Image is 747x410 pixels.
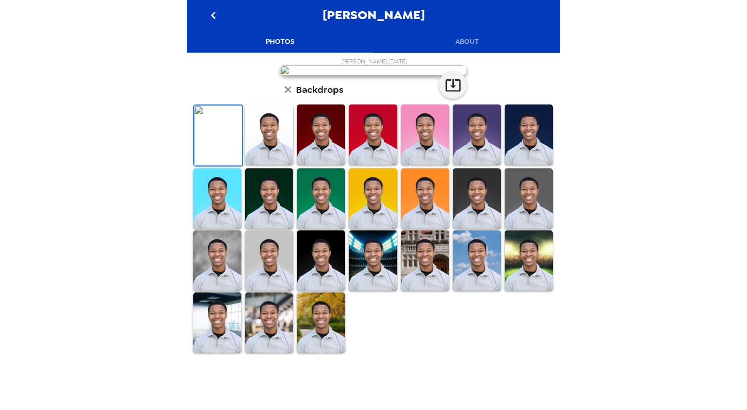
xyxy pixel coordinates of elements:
img: user [280,65,467,76]
img: Original [194,105,242,166]
button: About [373,30,560,53]
span: [PERSON_NAME] [323,9,425,21]
button: Photos [187,30,373,53]
span: [PERSON_NAME] , [DATE] [340,57,407,65]
h6: Backdrops [296,82,343,97]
